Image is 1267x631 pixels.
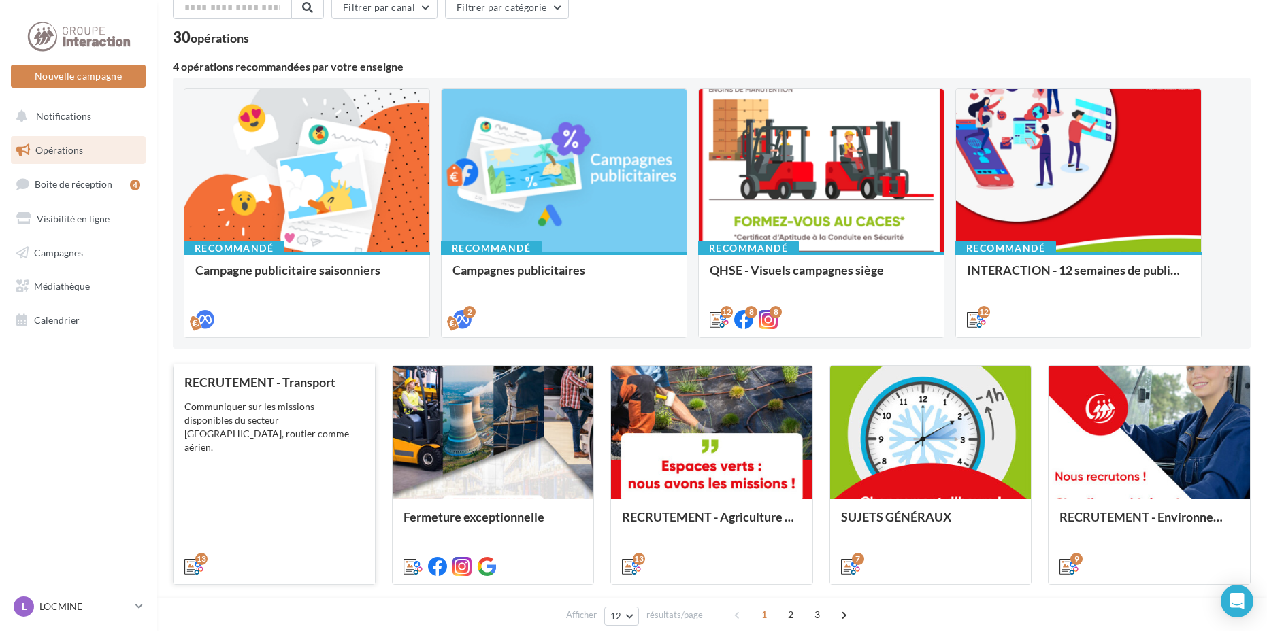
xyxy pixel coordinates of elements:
div: Recommandé [441,241,542,256]
span: Notifications [36,110,91,122]
span: L [22,600,27,613]
a: Visibilité en ligne [8,205,148,233]
div: Campagne publicitaire saisonniers [195,263,418,290]
div: Recommandé [955,241,1056,256]
span: 12 [610,611,622,621]
span: 3 [806,604,828,626]
div: RECRUTEMENT - Environnement [1059,510,1239,537]
button: Nouvelle campagne [11,65,146,88]
div: 30 [173,30,249,45]
div: Recommandé [698,241,799,256]
div: opérations [191,32,249,44]
div: 9 [1070,553,1083,565]
div: Open Intercom Messenger [1221,585,1253,617]
div: 8 [770,306,782,318]
span: Médiathèque [34,280,90,292]
a: Campagnes [8,239,148,267]
span: Boîte de réception [35,178,112,190]
div: Recommandé [184,241,284,256]
a: Médiathèque [8,272,148,301]
div: 7 [852,553,864,565]
div: 8 [745,306,757,318]
button: Notifications [8,102,143,131]
button: 12 [604,607,639,626]
span: Calendrier [34,314,80,326]
span: résultats/page [646,609,703,621]
div: 4 [130,180,140,190]
span: Visibilité en ligne [37,213,110,224]
div: SUJETS GÉNÉRAUX [841,510,1021,537]
a: Calendrier [8,306,148,335]
div: Fermeture exceptionnelle [404,510,583,537]
a: L LOCMINE [11,594,146,619]
div: RECRUTEMENT - Agriculture / Espaces verts [622,510,802,537]
div: Communiquer sur les missions disponibles du secteur [GEOGRAPHIC_DATA], routier comme aérien. [184,400,364,454]
span: Campagnes [34,246,83,258]
span: 2 [780,604,802,626]
div: 2 [463,306,476,318]
div: 13 [195,553,208,565]
div: 4 opérations recommandées par votre enseigne [173,61,1251,72]
div: 12 [978,306,990,318]
div: INTERACTION - 12 semaines de publication [967,263,1190,290]
a: Boîte de réception4 [8,169,148,199]
div: Campagnes publicitaires [452,263,676,290]
p: LOCMINE [39,600,130,613]
span: Afficher [566,609,597,621]
div: 12 [721,306,733,318]
span: 1 [753,604,775,626]
div: QHSE - Visuels campagnes siège [710,263,933,290]
a: Opérations [8,136,148,165]
div: 13 [633,553,645,565]
span: Opérations [35,144,83,156]
div: RECRUTEMENT - Transport [184,375,364,389]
